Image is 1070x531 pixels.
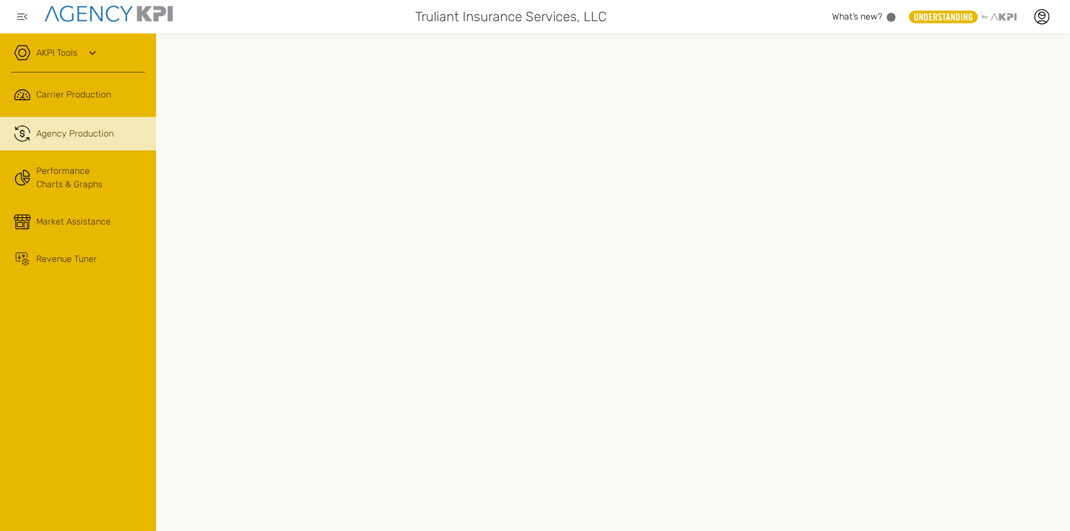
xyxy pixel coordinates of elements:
img: agencykpi-logo-550x69-2d9e3fa8.png [45,6,173,22]
div: Market Assistance [36,215,111,228]
span: Carrier Production [36,88,111,101]
span: What’s new? [832,11,882,22]
span: Truliant Insurance Services, LLC [415,7,607,27]
span: Agency Production [36,127,114,140]
div: Revenue Tuner [36,252,97,266]
a: AKPI Tools [36,46,77,60]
